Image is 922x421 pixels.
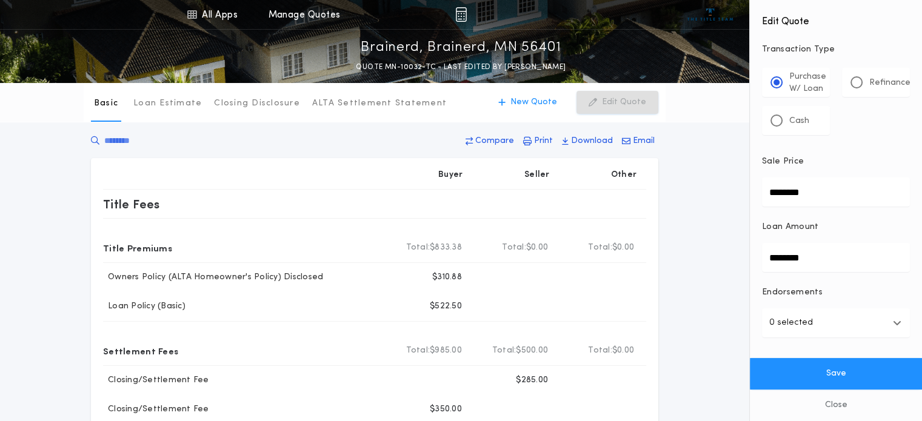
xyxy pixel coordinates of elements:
[762,177,910,207] input: Sale Price
[438,169,463,181] p: Buyer
[430,300,462,313] p: $522.50
[558,130,616,152] button: Download
[94,98,118,110] p: Basic
[618,130,658,152] button: Email
[516,345,548,357] span: $500.00
[462,130,518,152] button: Compare
[762,44,910,56] p: Transaction Type
[502,242,526,254] b: Total:
[612,242,634,254] span: $0.00
[103,403,209,416] p: Closing/Settlement Fee
[430,345,462,357] span: $985.00
[361,38,561,58] p: Brainerd, Brainerd, MN 56401
[611,169,636,181] p: Other
[406,345,430,357] b: Total:
[789,71,826,95] p: Purchase W/ Loan
[612,345,634,357] span: $0.00
[534,135,553,147] p: Print
[475,135,514,147] p: Compare
[455,7,467,22] img: img
[687,8,733,21] img: vs-icon
[869,77,910,89] p: Refinance
[103,194,160,214] p: Title Fees
[762,221,819,233] p: Loan Amount
[103,341,178,360] p: Settlement Fees
[519,130,556,152] button: Print
[576,91,658,114] button: Edit Quote
[103,238,172,257] p: Title Premiums
[762,7,910,29] h4: Edit Quote
[750,390,922,421] button: Close
[406,242,430,254] b: Total:
[602,96,646,108] p: Edit Quote
[588,242,612,254] b: Total:
[750,358,922,390] button: Save
[103,300,185,313] p: Loan Policy (Basic)
[432,271,462,283] p: $310.88
[789,115,809,127] p: Cash
[486,91,569,114] button: New Quote
[762,308,910,337] button: 0 selected
[430,242,462,254] span: $833.38
[516,374,548,386] p: $285.00
[762,287,910,299] p: Endorsements
[492,345,516,357] b: Total:
[214,98,300,110] p: Closing Disclosure
[103,271,323,283] p: Owners Policy (ALTA Homeowner's Policy) Disclosed
[524,169,550,181] p: Seller
[762,243,910,272] input: Loan Amount
[762,156,804,168] p: Sale Price
[510,96,557,108] p: New Quote
[103,374,209,386] p: Closing/Settlement Fee
[133,98,202,110] p: Loan Estimate
[588,345,612,357] b: Total:
[430,403,462,416] p: $350.00
[571,135,613,147] p: Download
[769,316,813,330] p: 0 selected
[633,135,655,147] p: Email
[312,98,447,110] p: ALTA Settlement Statement
[356,61,566,73] p: QUOTE MN-10032-TC - LAST EDITED BY [PERSON_NAME]
[526,242,548,254] span: $0.00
